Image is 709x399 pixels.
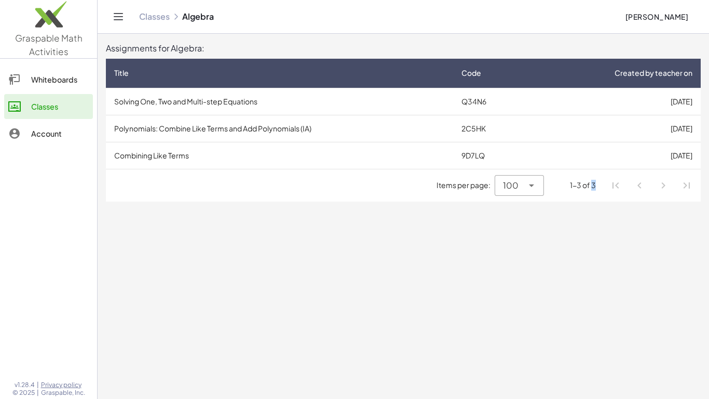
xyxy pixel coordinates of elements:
td: 2C5HK [453,115,530,142]
div: Account [31,127,89,140]
span: | [37,389,39,397]
td: Combining Like Terms [106,142,453,169]
div: Classes [31,100,89,113]
a: Privacy policy [41,381,85,389]
span: Items per page: [437,180,495,191]
td: Polynomials: Combine Like Terms and Add Polynomials (IA) [106,115,453,142]
span: Code [461,68,481,78]
div: Whiteboards [31,73,89,86]
span: 100 [503,179,519,192]
td: [DATE] [529,115,701,142]
button: [PERSON_NAME] [617,7,697,26]
span: [PERSON_NAME] [625,12,688,21]
span: Graspable Math Activities [15,32,83,57]
div: 1-3 of 3 [570,180,596,191]
td: [DATE] [529,142,701,169]
a: Whiteboards [4,67,93,92]
span: © 2025 [12,389,35,397]
a: Account [4,121,93,146]
a: Classes [4,94,93,119]
td: [DATE] [529,88,701,115]
span: Title [114,68,129,78]
a: Classes [139,11,170,22]
nav: Pagination Navigation [604,174,699,197]
td: Solving One, Two and Multi-step Equations [106,88,453,115]
span: Graspable, Inc. [41,389,85,397]
span: Created by teacher on [615,68,692,78]
span: v1.28.4 [15,381,35,389]
div: Assignments for Algebra: [106,42,701,55]
td: 9D7LQ [453,142,530,169]
span: | [37,381,39,389]
td: Q34N6 [453,88,530,115]
button: Toggle navigation [110,8,127,25]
